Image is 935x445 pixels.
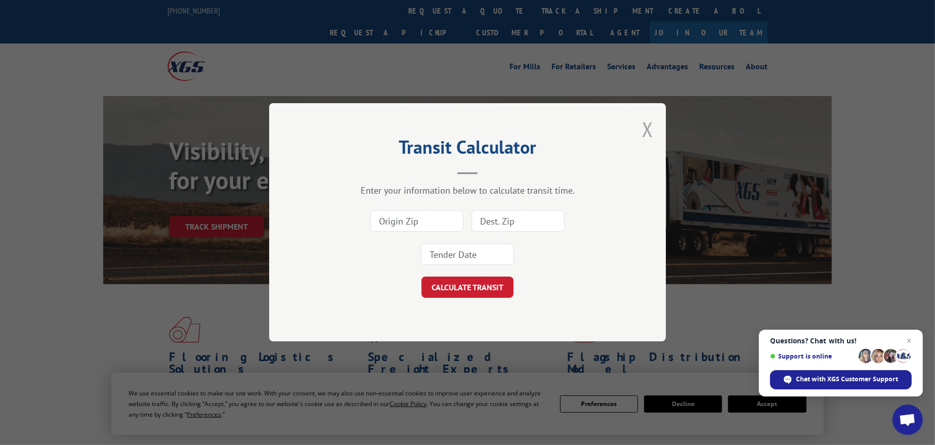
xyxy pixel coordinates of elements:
[320,140,615,159] h2: Transit Calculator
[421,244,514,265] input: Tender Date
[892,405,923,435] div: Open chat
[770,370,912,389] div: Chat with XGS Customer Support
[903,335,915,347] span: Close chat
[796,375,899,384] span: Chat with XGS Customer Support
[370,211,463,232] input: Origin Zip
[472,211,565,232] input: Dest. Zip
[642,116,653,143] button: Close modal
[770,337,912,345] span: Questions? Chat with us!
[770,352,855,360] span: Support is online
[320,185,615,197] div: Enter your information below to calculate transit time.
[421,277,514,298] button: CALCULATE TRANSIT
